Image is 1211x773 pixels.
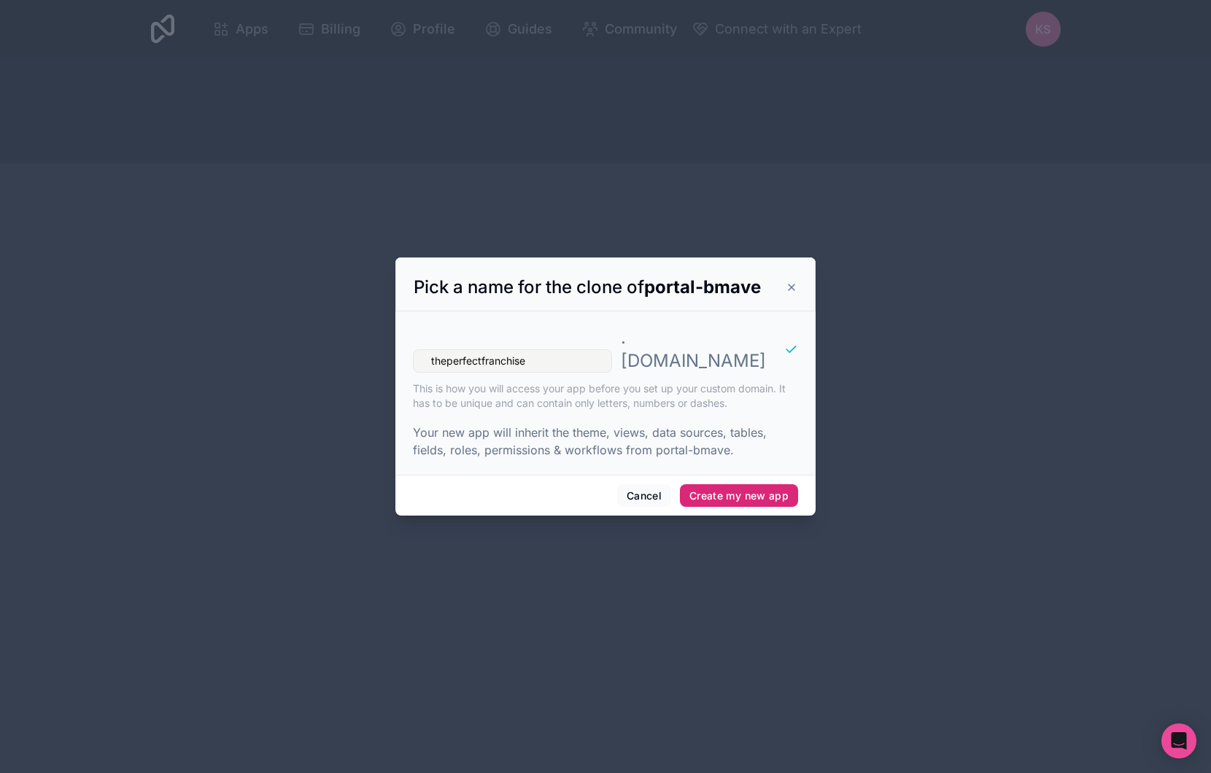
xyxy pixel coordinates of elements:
[617,484,671,508] button: Cancel
[680,484,798,508] button: Create my new app
[1161,723,1196,758] div: Open Intercom Messenger
[414,276,761,298] span: Pick a name for the clone of
[413,381,798,411] p: This is how you will access your app before you set up your custom domain. It has to be unique an...
[413,349,612,373] input: app
[644,276,761,298] strong: portal-bmave
[413,424,798,459] p: Your new app will inherit the theme, views, data sources, tables, fields, roles, permissions & wo...
[621,326,766,373] p: . [DOMAIN_NAME]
